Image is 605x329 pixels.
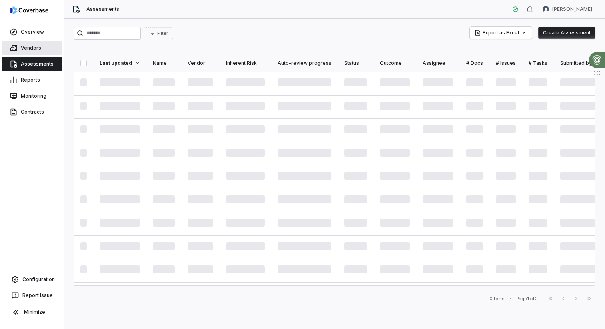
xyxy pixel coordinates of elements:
div: Page 1 of 0 [516,296,538,302]
div: Submitted by [560,60,600,66]
div: Status [344,60,367,66]
img: Brian Ball avatar [543,6,549,12]
button: Export as Excel [470,27,532,39]
button: Report Issue [3,288,60,303]
div: Auto-review progress [278,60,331,66]
a: Vendors [2,41,62,55]
div: # Docs [466,60,483,66]
a: Reports [2,73,62,87]
button: Brian Ball avatar[PERSON_NAME] [538,3,597,15]
div: Vendor [188,60,213,66]
a: Contracts [2,105,62,119]
div: Assignee [423,60,453,66]
div: Outcome [380,60,410,66]
div: Inherent Risk [226,60,265,66]
div: • [509,296,511,301]
a: Monitoring [2,89,62,103]
button: Create Assessment [538,27,595,39]
a: Configuration [3,272,60,287]
div: # Tasks [529,60,547,66]
div: Last updated [100,60,140,66]
span: Filter [157,30,168,36]
div: # Issues [496,60,516,66]
div: Name [153,60,175,66]
button: Minimize [3,304,60,320]
button: Filter [144,27,173,39]
span: [PERSON_NAME] [552,6,592,12]
div: 0 items [489,296,505,302]
img: logo-D7KZi-bG.svg [10,6,48,14]
span: Assessments [86,6,119,12]
a: Overview [2,25,62,39]
a: Assessments [2,57,62,71]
